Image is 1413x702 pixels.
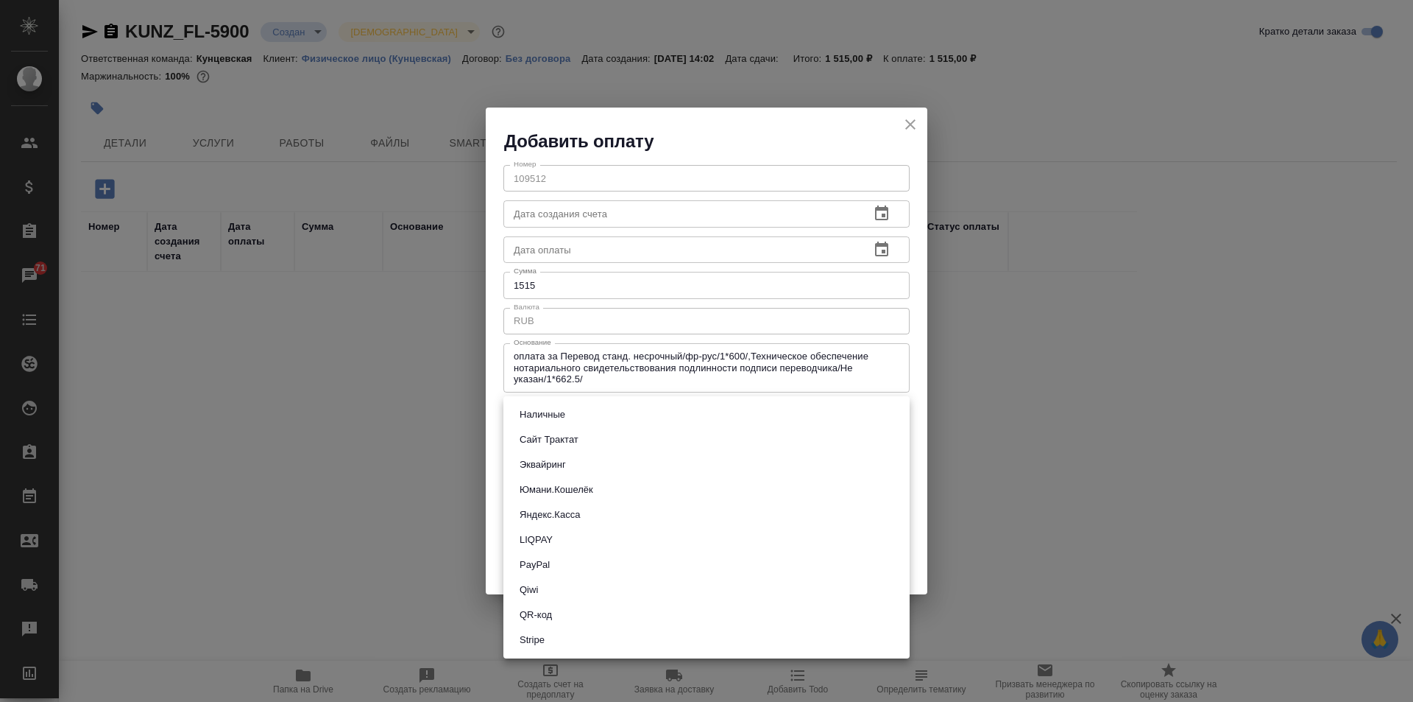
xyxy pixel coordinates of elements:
[515,607,556,623] button: QR-код
[515,432,583,448] button: Сайт Трактат
[515,582,542,598] button: Qiwi
[515,482,598,498] button: Юмани.Кошелёк
[515,457,570,473] button: Эквайринг
[515,557,554,573] button: PayPal
[515,632,549,648] button: Stripe
[515,532,557,548] button: LIQPAY
[515,507,584,523] button: Яндекс.Касса
[515,407,570,423] button: Наличные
